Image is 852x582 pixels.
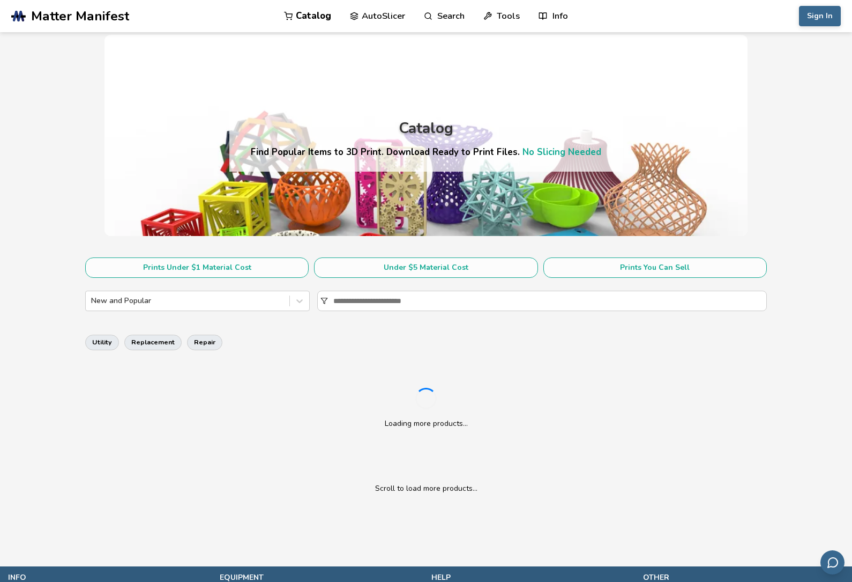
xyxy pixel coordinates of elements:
button: replacement [124,335,182,350]
button: Prints You Can Sell [543,257,767,278]
a: No Slicing Needed [522,146,601,158]
p: Scroll to load more products... [96,483,756,494]
button: Prints Under $1 Material Cost [85,257,309,278]
span: Matter Manifest [31,9,129,24]
button: utility [85,335,119,350]
div: Catalog [399,120,453,137]
p: Loading more products... [385,418,468,429]
button: Send feedback via email [820,550,844,574]
h4: Find Popular Items to 3D Print. Download Ready to Print Files. [251,146,601,158]
button: repair [187,335,222,350]
button: Under $5 Material Cost [314,257,537,278]
input: New and Popular [91,297,93,305]
button: Sign In [799,6,841,26]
